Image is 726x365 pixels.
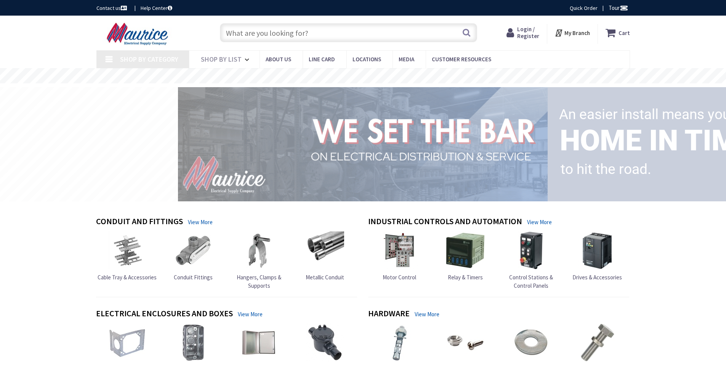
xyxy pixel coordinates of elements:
span: Control Stations & Control Panels [509,274,553,289]
span: Tour [609,4,628,11]
a: View More [415,310,439,318]
span: Conduit Fittings [174,274,213,281]
a: Metallic Conduit Metallic Conduit [306,231,344,281]
span: Locations [353,56,381,63]
span: Hangers, Clamps & Supports [237,274,281,289]
strong: Cart [619,26,630,40]
span: Relay & Timers [448,274,483,281]
img: Metallic Conduit [306,231,344,269]
img: 1_1.png [169,85,551,203]
h4: Industrial Controls and Automation [368,217,522,228]
span: Shop By List [201,55,242,64]
img: Control Stations & Control Panels [512,231,550,269]
a: Hangers, Clamps & Supports Hangers, Clamps & Supports [228,231,290,290]
a: Relay & Timers Relay & Timers [446,231,484,281]
a: Conduit Fittings Conduit Fittings [174,231,213,281]
img: Device Boxes [174,324,212,362]
div: My Branch [555,26,590,40]
span: Motor Control [383,274,416,281]
img: Conduit Fittings [174,231,212,269]
h4: Electrical Enclosures and Boxes [96,309,233,320]
a: Login / Register [506,26,539,40]
img: Drives & Accessories [578,231,616,269]
a: Quick Order [570,4,598,12]
img: Miscellaneous Fastener [446,324,484,362]
a: View More [238,310,263,318]
span: Drives & Accessories [572,274,622,281]
span: Metallic Conduit [306,274,344,281]
img: Screws & Bolts [578,324,616,362]
img: Enclosures & Cabinets [240,324,278,362]
a: Cable Tray & Accessories Cable Tray & Accessories [98,231,157,281]
a: Cart [606,26,630,40]
input: What are you looking for? [220,23,477,42]
a: Drives & Accessories Drives & Accessories [572,231,622,281]
span: Media [399,56,414,63]
a: Contact us [96,4,128,12]
img: Motor Control [380,231,418,269]
span: Customer Resources [432,56,491,63]
span: Cable Tray & Accessories [98,274,157,281]
rs-layer: Free Same Day Pickup at 15 Locations [294,72,433,80]
a: View More [527,218,552,226]
img: Hangers, Clamps & Supports [240,231,278,269]
a: Help Center [141,4,172,12]
img: Relay & Timers [446,231,484,269]
rs-layer: to hit the road. [561,156,651,183]
span: Line Card [309,56,335,63]
img: Nuts & Washer [512,324,550,362]
img: Cable Tray & Accessories [108,231,146,269]
a: View More [188,218,213,226]
h4: Conduit and Fittings [96,217,183,228]
a: Control Stations & Control Panels Control Stations & Control Panels [500,231,563,290]
a: Motor Control Motor Control [380,231,418,281]
h4: Hardware [368,309,410,320]
img: Box Hardware & Accessories [108,324,146,362]
img: Maurice Electrical Supply Company [96,22,181,46]
span: Shop By Category [120,55,178,64]
img: Anchors [380,324,418,362]
span: About us [266,56,291,63]
img: Explosion-Proof Boxes & Accessories [306,324,344,362]
span: Login / Register [517,26,539,40]
strong: My Branch [564,29,590,37]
